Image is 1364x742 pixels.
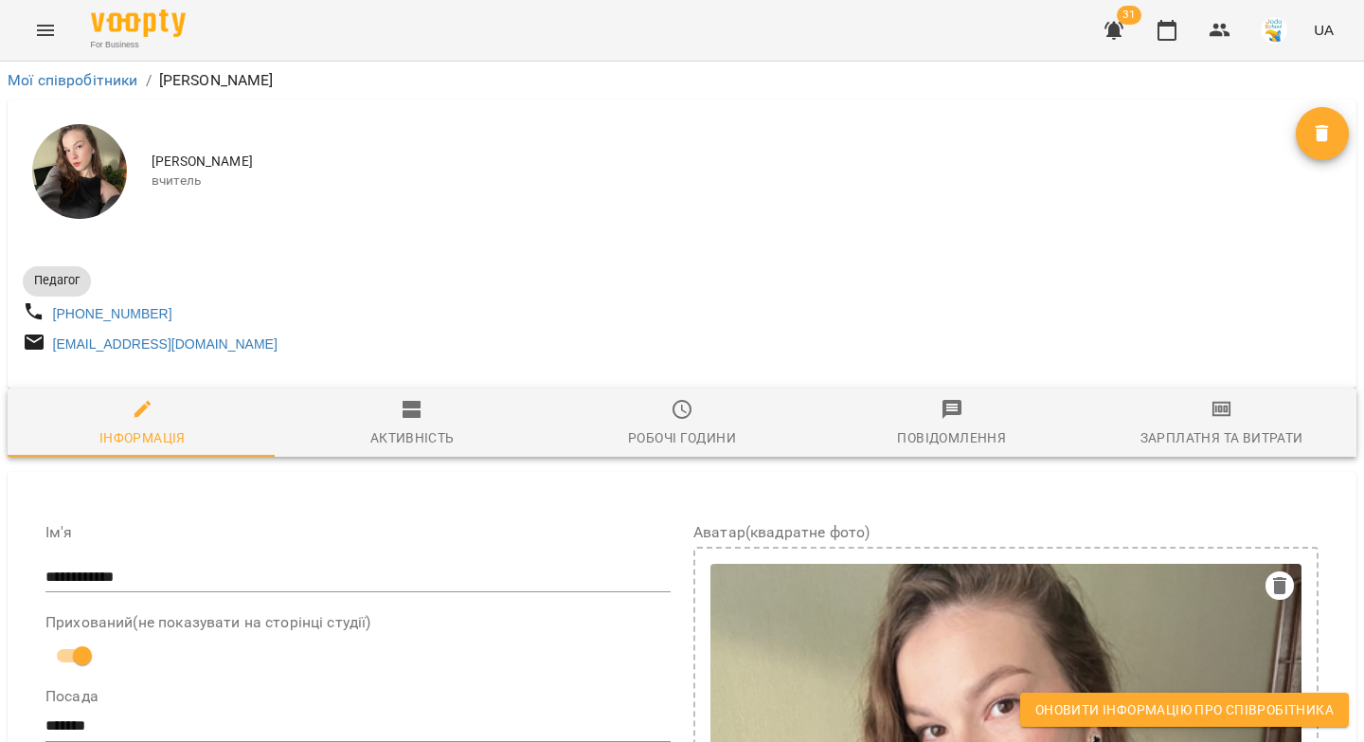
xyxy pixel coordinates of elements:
[152,153,1296,172] span: [PERSON_NAME]
[159,69,274,92] p: [PERSON_NAME]
[693,525,1319,540] label: Аватар(квадратне фото)
[1035,698,1334,721] span: Оновити інформацію про співробітника
[91,39,186,51] span: For Business
[8,69,1356,92] nav: breadcrumb
[23,8,68,53] button: Menu
[152,172,1296,190] span: вчитель
[628,426,736,449] div: Робочі години
[99,426,186,449] div: Інформація
[897,426,1006,449] div: Повідомлення
[1140,426,1303,449] div: Зарплатня та Витрати
[45,615,671,630] label: Прихований(не показувати на сторінці студії)
[370,426,455,449] div: Активність
[45,689,671,704] label: Посада
[1117,6,1141,25] span: 31
[1296,107,1349,160] button: Видалити
[53,306,172,321] a: [PHONE_NUMBER]
[32,124,127,219] img: Марія Капись
[1306,12,1341,47] button: UA
[146,69,152,92] li: /
[1314,20,1334,40] span: UA
[23,272,91,289] span: Педагог
[91,9,186,37] img: Voopty Logo
[1261,17,1287,44] img: 38072b7c2e4bcea27148e267c0c485b2.jpg
[1020,693,1349,727] button: Оновити інформацію про співробітника
[8,71,138,89] a: Мої співробітники
[45,525,671,540] label: Ім'я
[53,336,278,352] a: [EMAIL_ADDRESS][DOMAIN_NAME]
